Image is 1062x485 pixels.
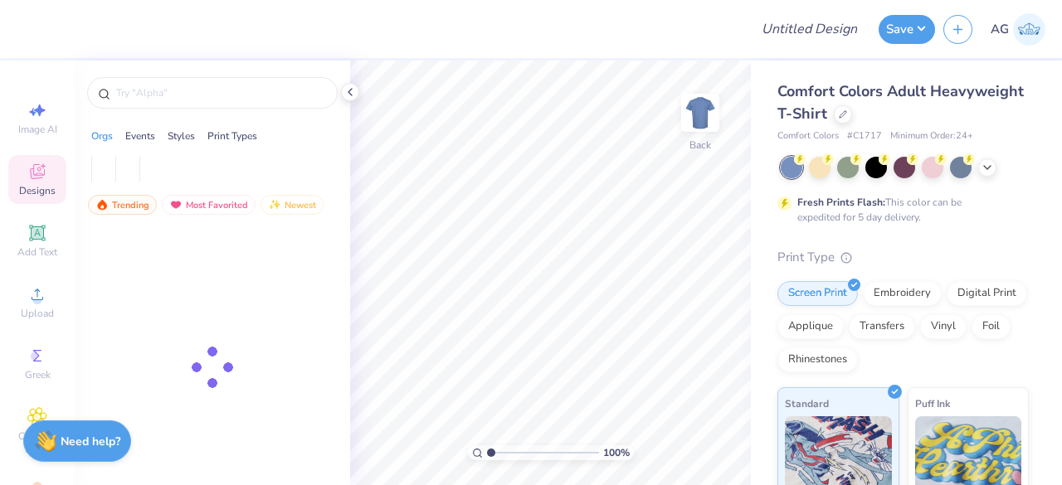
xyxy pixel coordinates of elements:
[849,314,915,339] div: Transfers
[797,196,885,209] strong: Fresh Prints Flash:
[748,12,870,46] input: Untitled Design
[777,314,844,339] div: Applique
[847,129,882,143] span: # C1717
[61,434,120,449] strong: Need help?
[169,199,183,211] img: most_fav.gif
[125,129,155,143] div: Events
[268,199,281,211] img: Newest.gif
[689,138,711,153] div: Back
[863,281,942,306] div: Embroidery
[207,129,257,143] div: Print Types
[879,15,935,44] button: Save
[168,129,195,143] div: Styles
[25,368,51,381] span: Greek
[17,245,57,259] span: Add Text
[915,395,950,412] span: Puff Ink
[991,20,1009,39] span: AG
[890,129,973,143] span: Minimum Order: 24 +
[920,314,967,339] div: Vinyl
[88,195,157,215] div: Trending
[91,129,113,143] div: Orgs
[972,314,1011,339] div: Foil
[8,429,66,456] span: Clipart & logos
[95,199,109,211] img: trending.gif
[947,281,1027,306] div: Digital Print
[777,81,1024,124] span: Comfort Colors Adult Heavyweight T-Shirt
[797,195,1001,225] div: This color can be expedited for 5 day delivery.
[684,96,717,129] img: Back
[162,195,256,215] div: Most Favorited
[261,195,324,215] div: Newest
[18,123,57,136] span: Image AI
[991,13,1045,46] a: AG
[777,281,858,306] div: Screen Print
[21,307,54,320] span: Upload
[777,347,858,372] div: Rhinestones
[603,445,630,460] span: 100 %
[777,129,839,143] span: Comfort Colors
[785,395,829,412] span: Standard
[19,184,56,197] span: Designs
[1013,13,1045,46] img: Akshika Gurao
[777,248,1029,267] div: Print Type
[114,85,327,101] input: Try "Alpha"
